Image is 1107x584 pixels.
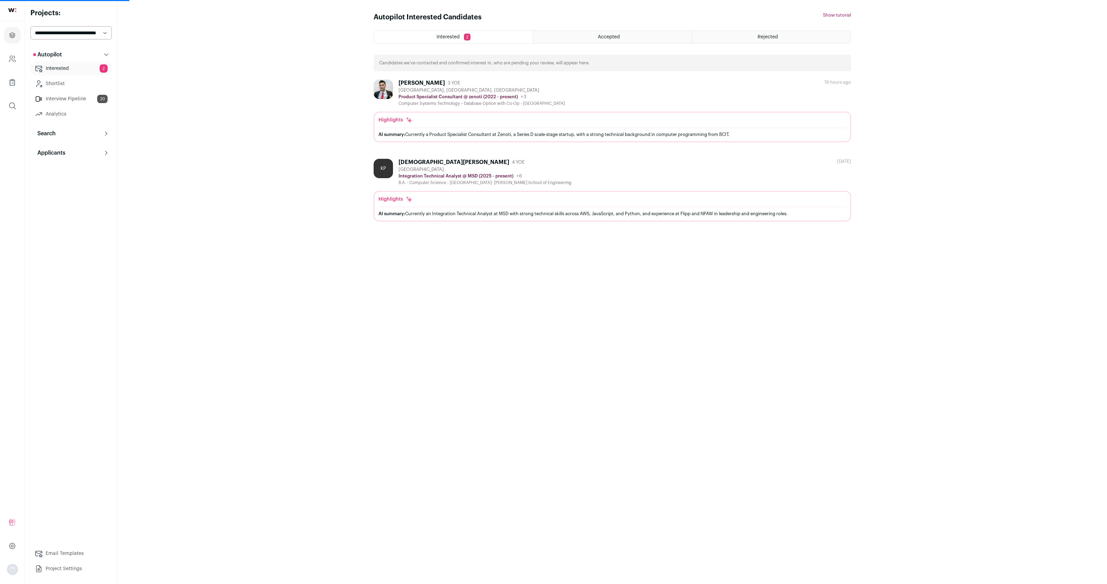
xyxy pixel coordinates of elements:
button: Open dropdown [7,564,18,575]
div: B.A. - Computer Science - [GEOGRAPHIC_DATA]- [PERSON_NAME] School of Engineering [399,180,571,185]
div: [DEMOGRAPHIC_DATA][PERSON_NAME] [399,159,509,166]
div: [GEOGRAPHIC_DATA] [399,167,571,172]
img: 2cb092a45f40c9499bbc49936eccf299045f61f6e0e3fc4d896115a345a857d3 [374,80,393,99]
div: 19 hours ago [824,80,851,85]
div: Currently an Integration Technical Analyst at MSD with strong technical skills across AWS, JavaSc... [378,210,846,217]
a: KP [DEMOGRAPHIC_DATA][PERSON_NAME] 4 YOE [GEOGRAPHIC_DATA] Integration Technical Analyst @ MSD (2... [374,159,851,221]
div: Currently a Product Specialist Consultant at Zenoti, a Series D scale-stage startup, with a stron... [378,131,846,138]
span: 2 [464,34,470,40]
a: Email Templates [30,547,112,560]
a: Interested2 [30,62,112,75]
span: AI summary: [378,211,405,216]
p: Candidates we’ve contacted and confirmed interest in, who are pending your review, will appear here. [379,60,590,66]
img: nopic.png [7,564,18,575]
div: Highlights [378,117,413,124]
a: Company Lists [4,74,20,91]
div: Highlights [378,196,413,203]
div: [PERSON_NAME] [399,80,445,86]
div: [GEOGRAPHIC_DATA], [GEOGRAPHIC_DATA], [GEOGRAPHIC_DATA] [399,88,565,93]
button: Applicants [30,146,112,160]
span: +3 [521,94,527,99]
a: Rejected [692,31,851,43]
a: Analytics [30,107,112,121]
img: wellfound-shorthand-0d5821cbd27db2630d0214b213865d53afaa358527fdda9d0ea32b1df1b89c2c.svg [8,8,16,12]
span: 20 [97,95,108,103]
div: KP [374,159,393,178]
span: Rejected [758,35,778,39]
a: Project Settings [30,562,112,576]
h1: Autopilot Interested Candidates [374,12,482,22]
a: [PERSON_NAME] 3 YOE [GEOGRAPHIC_DATA], [GEOGRAPHIC_DATA], [GEOGRAPHIC_DATA] Product Specialist Co... [374,80,851,142]
div: [DATE] [837,159,851,164]
a: Company and ATS Settings [4,51,20,67]
h2: Projects: [30,8,112,18]
span: 4 YOE [512,159,524,165]
span: 2 [100,64,108,73]
p: Integration Technical Analyst @ MSD (2025 - present) [399,173,513,179]
div: Computer Systems Technology – Database Option with Co-Op - [GEOGRAPHIC_DATA] [399,101,565,106]
span: Interested [437,35,460,39]
button: Search [30,127,112,140]
a: Projects [4,27,20,44]
button: Show tutorial [823,12,851,18]
a: Shortlist [30,77,112,91]
span: 3 YOE [448,80,460,86]
span: AI summary: [378,132,405,137]
span: +6 [516,174,522,179]
span: Accepted [598,35,620,39]
p: Search [33,129,56,138]
a: Interview Pipeline20 [30,92,112,106]
button: Autopilot [30,48,112,62]
p: Autopilot [33,51,62,59]
p: Applicants [33,149,65,157]
a: Accepted [533,31,692,43]
p: Product Specialist Consultant @ zenoti (2022 - present) [399,94,518,100]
